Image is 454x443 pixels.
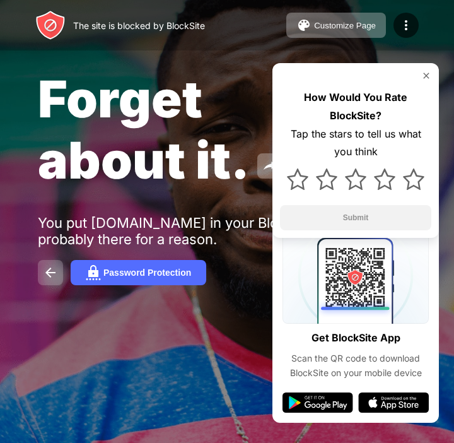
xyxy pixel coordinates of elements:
img: star.svg [287,168,308,190]
img: rate-us-close.svg [421,71,431,81]
img: star.svg [316,168,337,190]
div: The site is blocked by BlockSite [73,20,205,31]
div: You put [DOMAIN_NAME] in your Block Sites list. It’s probably there for a reason. [38,215,416,247]
img: app-store.svg [358,393,429,413]
img: pallet.svg [296,18,311,33]
img: back.svg [43,265,58,280]
div: Scan the QR code to download BlockSite on your mobile device [282,351,429,380]
button: Submit [280,205,431,230]
span: Forget about it. [38,68,250,191]
img: star.svg [345,168,366,190]
img: star.svg [403,168,424,190]
div: Customize Page [314,21,376,30]
button: Customize Page [286,13,386,38]
img: password.svg [86,265,101,280]
img: share.svg [262,158,277,174]
img: google-play.svg [282,393,353,413]
div: Password Protection [103,268,191,278]
img: star.svg [374,168,395,190]
div: How Would You Rate BlockSite? [280,88,431,125]
img: menu-icon.svg [399,18,414,33]
img: header-logo.svg [35,10,66,40]
button: Password Protection [71,260,206,285]
div: Tap the stars to tell us what you think [280,125,431,162]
